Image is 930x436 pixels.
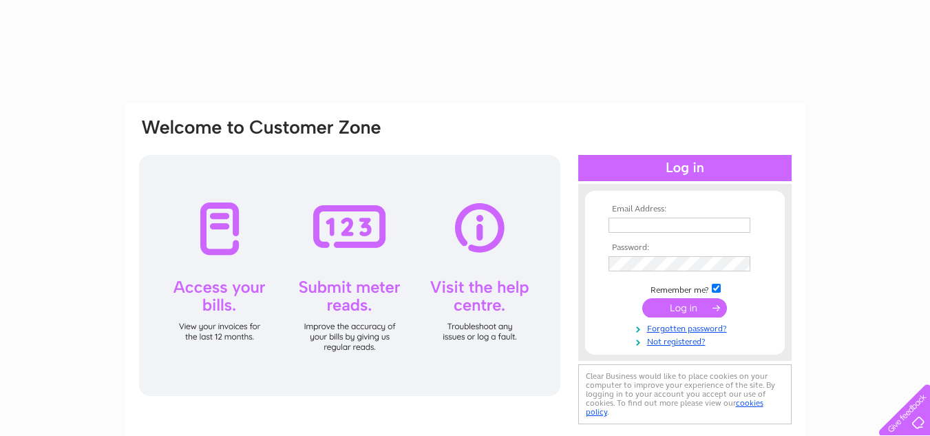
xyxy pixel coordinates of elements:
a: Forgotten password? [609,321,765,334]
th: Email Address: [605,205,765,214]
div: Clear Business would like to place cookies on your computer to improve your experience of the sit... [578,364,792,424]
th: Password: [605,243,765,253]
input: Submit [642,298,727,318]
td: Remember me? [605,282,765,295]
a: Not registered? [609,334,765,347]
a: cookies policy [586,398,763,417]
